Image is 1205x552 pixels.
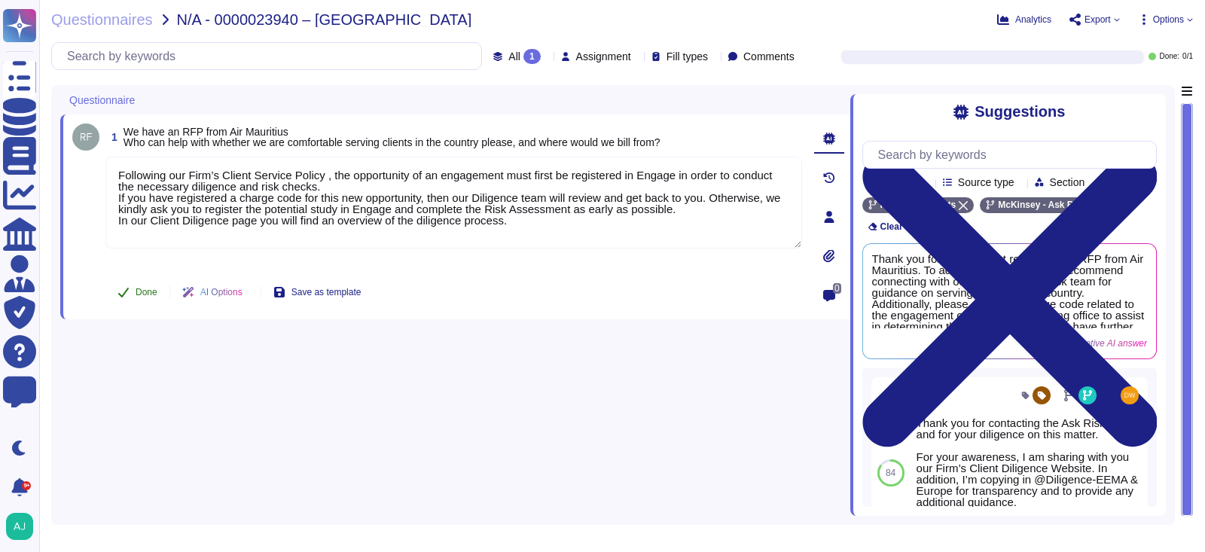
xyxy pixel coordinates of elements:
span: Done: [1159,53,1179,60]
span: Analytics [1015,15,1051,24]
span: Save as template [291,288,361,297]
input: Search by keywords [59,43,481,69]
button: Analytics [997,14,1051,26]
span: N/A - 0000023940 – [GEOGRAPHIC_DATA] [177,12,472,27]
button: user [3,510,44,543]
span: We have an RFP from Air Mauritius Who can help with whether we are comfortable serving clients in... [124,126,660,148]
span: Questionnaires [51,12,153,27]
span: Assignment [576,51,631,62]
div: 9+ [22,481,31,490]
span: 84 [886,468,895,477]
img: user [1121,386,1139,404]
img: user [6,513,33,540]
div: 1 [523,49,541,64]
textarea: Following our Firm’s Client Service Policy , the opportunity of an engagement must first be regis... [105,157,802,249]
span: Export [1084,15,1111,24]
span: Options [1153,15,1184,24]
span: 0 [833,283,841,294]
span: All [508,51,520,62]
span: Comments [743,51,795,62]
button: Done [105,277,169,307]
input: Search by keywords [871,142,1156,168]
span: Fill types [667,51,708,62]
img: user [72,124,99,151]
span: 1 [105,132,117,142]
span: 0 / 1 [1182,53,1193,60]
span: Questionnaire [69,95,135,105]
span: AI Options [200,288,243,297]
button: Save as template [261,277,374,307]
span: Done [136,288,157,297]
